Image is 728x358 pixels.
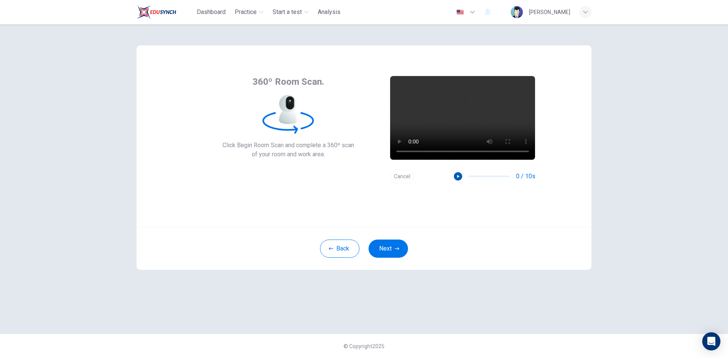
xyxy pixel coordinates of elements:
span: 0 / 10s [516,172,535,181]
button: Practice [232,5,267,19]
span: Start a test [273,8,302,17]
button: Cancel [390,169,414,184]
a: Train Test logo [136,5,194,20]
img: en [455,9,465,15]
span: Analysis [318,8,340,17]
img: Profile picture [511,6,523,18]
img: Train Test logo [136,5,176,20]
span: Dashboard [197,8,226,17]
span: Practice [235,8,257,17]
button: Dashboard [194,5,229,19]
button: Analysis [315,5,344,19]
button: Back [320,240,359,258]
span: of your room and work area. [223,150,354,159]
div: [PERSON_NAME] [529,8,570,17]
button: Start a test [270,5,312,19]
span: © Copyright 2025 [344,343,384,349]
div: Open Intercom Messenger [702,332,720,350]
span: 360º Room Scan. [253,76,324,88]
button: Next [369,240,408,258]
span: Click Begin Room Scan and complete a 360º scan [223,141,354,150]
